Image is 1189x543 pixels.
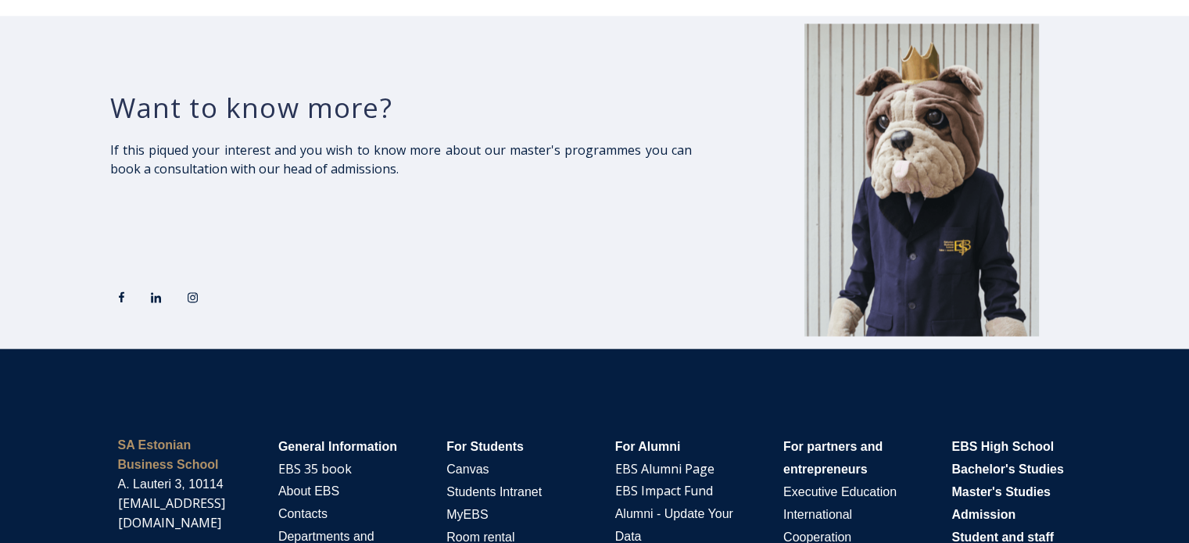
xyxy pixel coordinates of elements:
[278,506,328,520] span: Contacts
[951,462,1063,475] span: Bachelor's Studies
[118,494,225,530] a: [EMAIL_ADDRESS][DOMAIN_NAME]
[446,484,542,498] span: Students Intranet
[951,507,1015,520] span: Admission
[118,477,224,490] span: A. Lauteri 3, 10114
[278,484,339,497] span: About EBS
[278,481,339,498] a: About EBS
[951,437,1054,454] a: EBS High School
[446,507,488,520] span: MyEBS
[951,484,1051,498] span: Master's Studies
[446,482,542,499] a: Students Intranet
[278,459,352,477] a: EBS 35 book
[615,459,714,477] a: EBS Alumni Page
[783,484,897,498] span: Executive Education
[804,23,1039,336] img: AR_32689
[446,459,489,477] a: Canvas
[446,530,514,543] span: Room rental
[278,504,328,521] a: Contacts
[278,439,397,452] span: General Information
[110,140,692,177] p: If this piqued your interest and you wish to know more about our master's programmes you can book...
[615,506,733,542] span: Alumni - Update Your Data
[110,196,294,242] iframe: Embedded CTA
[118,438,219,470] strong: SA Estonian Business School
[951,505,1015,522] a: Admission
[783,507,852,543] span: International Cooperation
[446,439,524,452] span: For Students
[783,439,883,475] span: For partners and entrepreneurs
[446,505,488,522] a: MyEBS
[615,481,713,498] a: EBS Impact Fund
[951,482,1051,499] a: Master's Studies
[446,462,489,475] span: Canvas
[783,482,897,499] a: Executive Education
[951,439,1054,452] span: EBS High School
[110,90,692,124] h3: Want to know more?
[951,459,1063,477] a: Bachelor's Studies
[615,439,681,452] span: For Alumni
